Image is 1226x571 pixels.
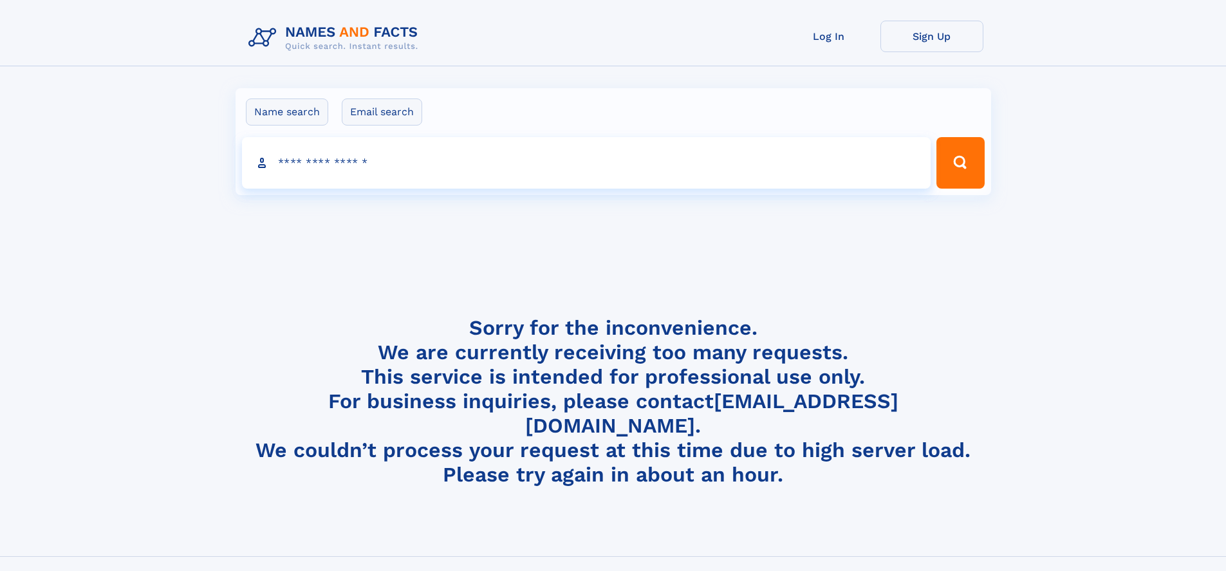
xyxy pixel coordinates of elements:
[777,21,880,52] a: Log In
[243,315,983,487] h4: Sorry for the inconvenience. We are currently receiving too many requests. This service is intend...
[880,21,983,52] a: Sign Up
[342,98,422,126] label: Email search
[246,98,328,126] label: Name search
[242,137,931,189] input: search input
[525,389,898,438] a: [EMAIL_ADDRESS][DOMAIN_NAME]
[243,21,429,55] img: Logo Names and Facts
[936,137,984,189] button: Search Button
